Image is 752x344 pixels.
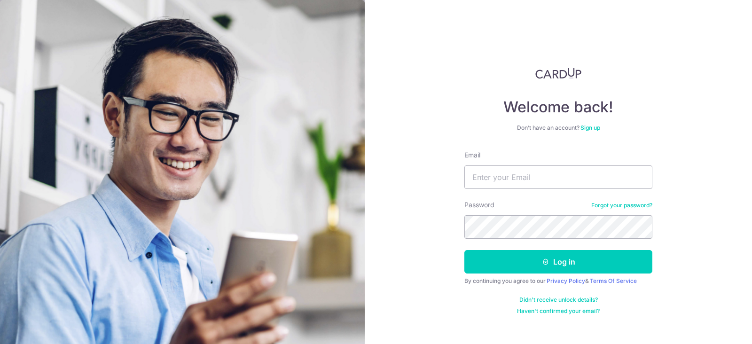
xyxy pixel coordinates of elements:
a: Didn't receive unlock details? [519,296,598,304]
a: Privacy Policy [547,277,585,284]
button: Log in [464,250,652,274]
a: Haven't confirmed your email? [517,307,600,315]
div: By continuing you agree to our & [464,277,652,285]
label: Email [464,150,480,160]
input: Enter your Email [464,165,652,189]
h4: Welcome back! [464,98,652,117]
a: Sign up [580,124,600,131]
div: Don’t have an account? [464,124,652,132]
a: Terms Of Service [590,277,637,284]
a: Forgot your password? [591,202,652,209]
label: Password [464,200,494,210]
img: CardUp Logo [535,68,581,79]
